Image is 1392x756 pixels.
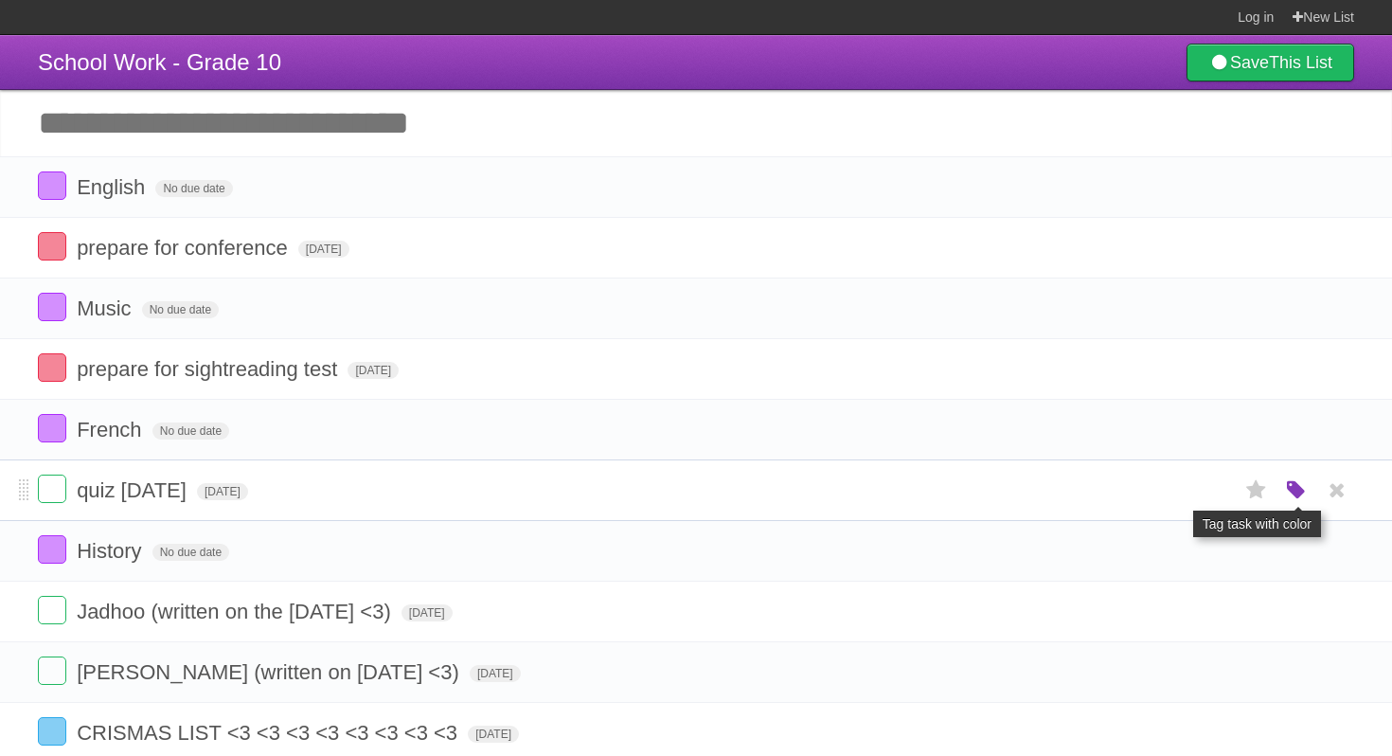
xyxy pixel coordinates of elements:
[38,353,66,382] label: Done
[77,175,150,199] span: English
[142,301,219,318] span: No due date
[77,357,342,381] span: prepare for sightreading test
[152,423,229,440] span: No due date
[77,236,293,260] span: prepare for conference
[1187,44,1354,81] a: SaveThis List
[77,418,146,441] span: French
[1269,53,1332,72] b: This List
[38,171,66,200] label: Done
[77,478,191,502] span: quiz [DATE]
[38,475,66,503] label: Done
[38,293,66,321] label: Done
[77,721,462,745] span: CRISMAS LIST <3 <3 <3 <3 <3 <3 <3 <3
[197,483,248,500] span: [DATE]
[38,232,66,261] label: Done
[38,49,281,75] span: School Work - Grade 10
[470,665,521,682] span: [DATE]
[38,535,66,564] label: Done
[38,717,66,746] label: Done
[1239,475,1275,506] label: Star task
[38,414,66,442] label: Done
[155,180,232,197] span: No due date
[77,297,135,320] span: Music
[348,362,399,379] span: [DATE]
[152,544,229,561] span: No due date
[38,657,66,685] label: Done
[77,660,464,684] span: [PERSON_NAME] (written on [DATE] <3)
[77,600,396,623] span: Jadhoo (written on the [DATE] <3)
[77,539,146,563] span: History
[38,596,66,624] label: Done
[298,241,349,258] span: [DATE]
[402,604,453,621] span: [DATE]
[468,726,519,743] span: [DATE]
